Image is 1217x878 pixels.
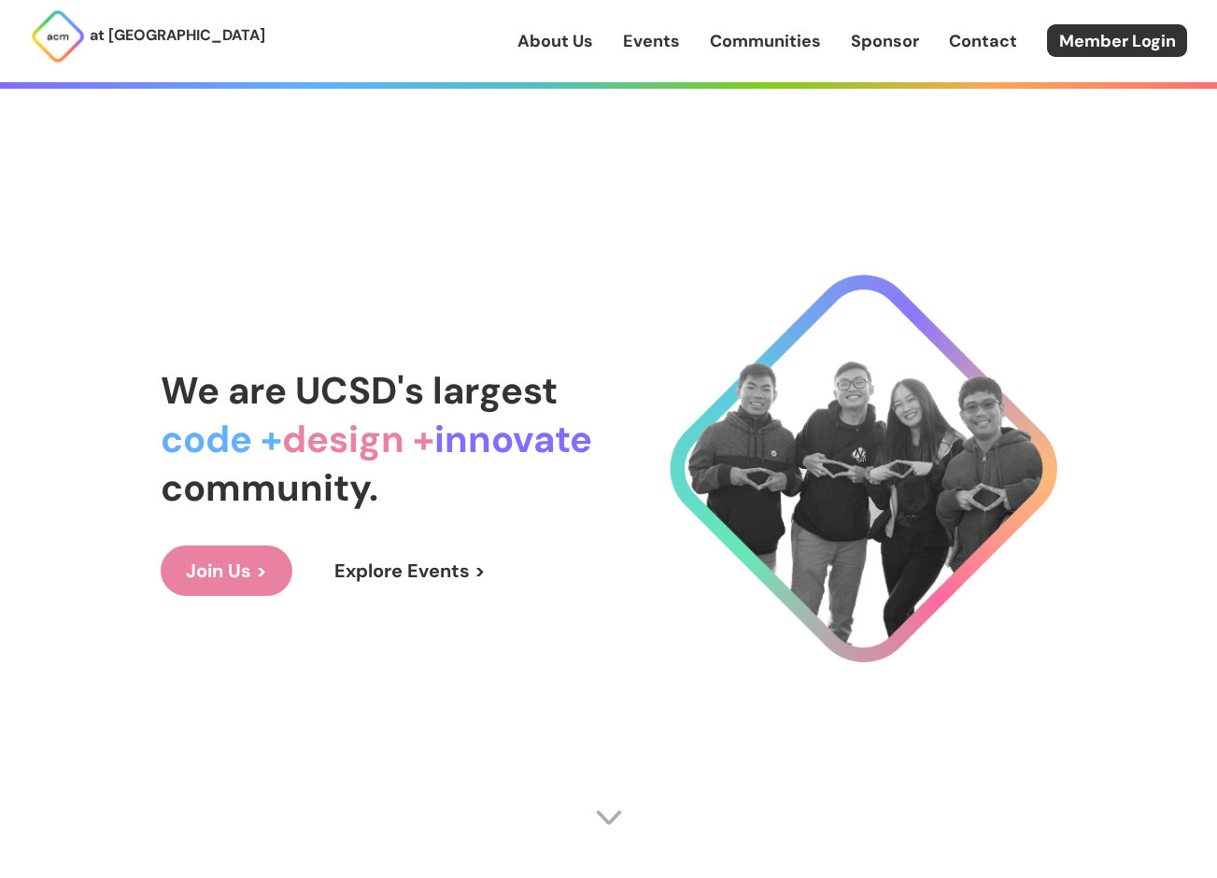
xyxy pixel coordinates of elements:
[161,463,378,512] span: community.
[282,415,434,463] span: design +
[30,8,86,64] img: ACM Logo
[517,29,593,53] a: About Us
[90,23,265,48] p: at [GEOGRAPHIC_DATA]
[851,29,919,53] a: Sponsor
[161,415,282,463] span: code +
[1047,24,1187,57] a: Member Login
[623,29,680,53] a: Events
[434,415,592,463] span: innovate
[710,29,821,53] a: Communities
[309,545,511,596] a: Explore Events >
[161,545,292,596] a: Join Us >
[670,275,1057,662] img: Cool Logo
[595,803,623,831] img: Scroll Arrow
[949,29,1017,53] a: Contact
[30,8,265,64] a: at [GEOGRAPHIC_DATA]
[161,366,558,415] span: We are UCSD's largest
